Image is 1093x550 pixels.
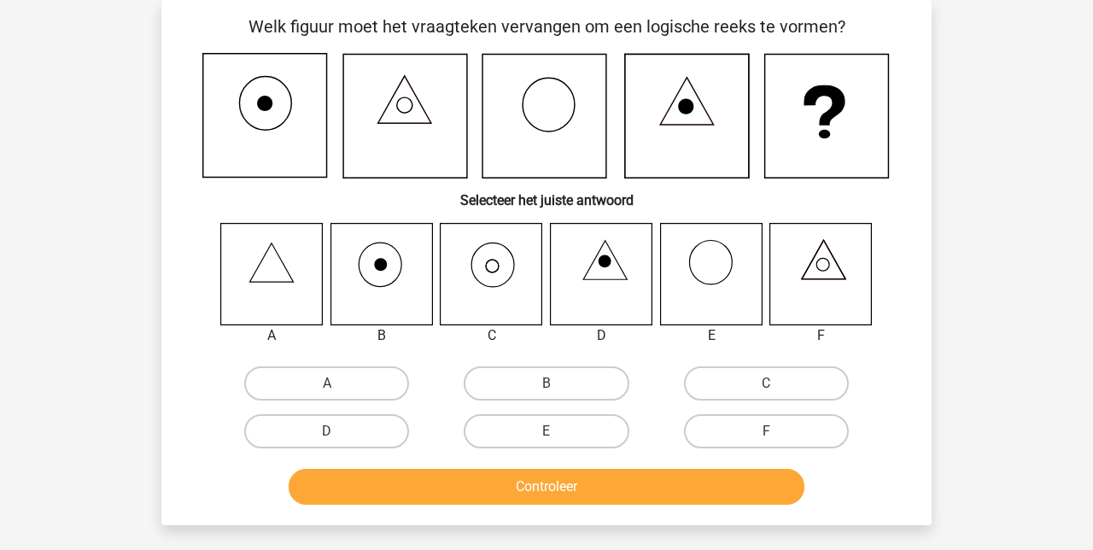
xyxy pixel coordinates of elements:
[189,14,904,39] p: Welk figuur moet het vraagteken vervangen om een logische reeks te vormen?
[684,414,849,448] label: F
[684,366,849,401] label: C
[318,325,447,346] div: B
[647,325,776,346] div: E
[189,178,904,208] h6: Selecteer het juiste antwoord
[427,325,556,346] div: C
[464,366,628,401] label: B
[244,366,409,401] label: A
[289,469,805,505] button: Controleer
[464,414,628,448] label: E
[244,414,409,448] label: D
[207,325,336,346] div: A
[537,325,666,346] div: D
[757,325,886,346] div: F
